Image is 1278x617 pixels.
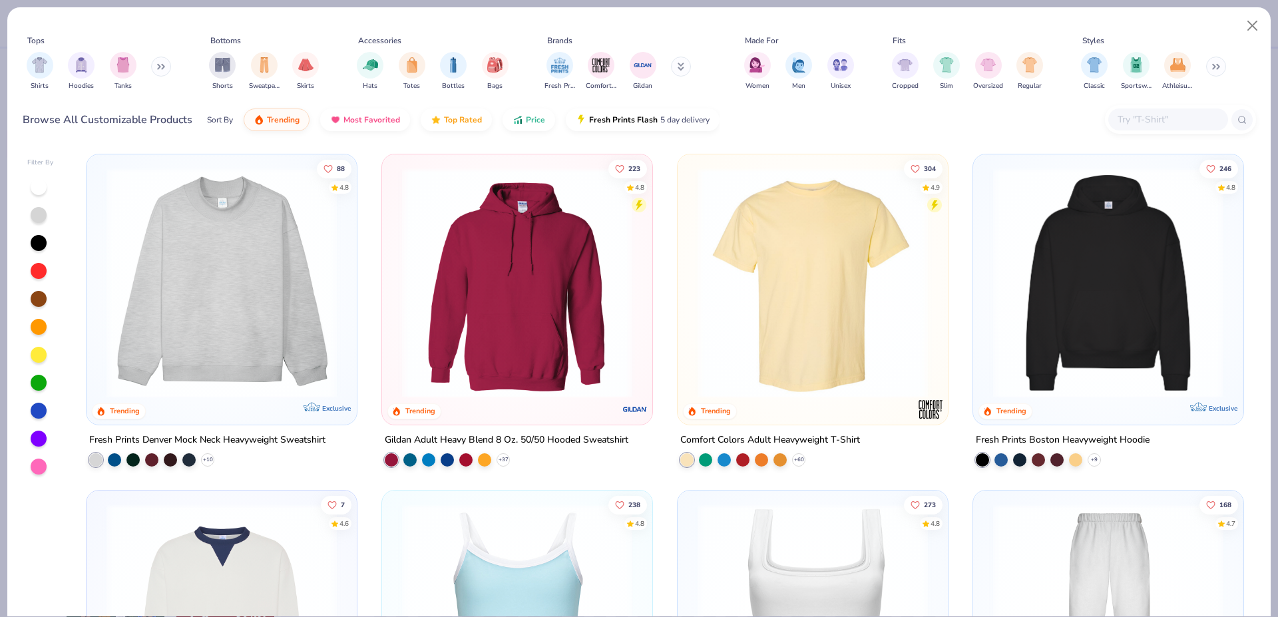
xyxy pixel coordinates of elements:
img: 91acfc32-fd48-4d6b-bdad-a4c1a30ac3fc [986,168,1230,398]
span: Classic [1084,81,1105,91]
span: 246 [1219,165,1231,172]
div: filter for Women [744,52,771,91]
input: Try "T-Shirt" [1116,112,1219,127]
img: Regular Image [1022,57,1038,73]
div: 4.7 [1226,518,1235,528]
button: Like [608,159,647,178]
button: filter button [933,52,960,91]
div: filter for Skirts [292,52,319,91]
button: Like [904,495,943,514]
img: Hats Image [363,57,378,73]
button: Trending [244,108,310,131]
img: Bags Image [487,57,502,73]
span: Totes [403,81,420,91]
img: 029b8af0-80e6-406f-9fdc-fdf898547912 [691,168,935,398]
div: filter for Sportswear [1121,52,1152,91]
div: Sort By [207,114,233,126]
div: filter for Comfort Colors [586,52,616,91]
img: Unisex Image [833,57,848,73]
button: filter button [292,52,319,91]
div: filter for Classic [1081,52,1108,91]
span: Sportswear [1121,81,1152,91]
button: filter button [440,52,467,91]
button: filter button [544,52,575,91]
span: Athleisure [1162,81,1193,91]
img: Athleisure Image [1170,57,1185,73]
div: filter for Athleisure [1162,52,1193,91]
img: TopRated.gif [431,114,441,125]
span: Exclusive [1208,404,1237,413]
img: Comfort Colors Image [591,55,611,75]
img: Hoodies Image [74,57,89,73]
button: filter button [27,52,53,91]
img: a164e800-7022-4571-a324-30c76f641635 [639,168,883,398]
button: filter button [1162,52,1193,91]
span: + 37 [499,456,509,464]
div: 4.8 [635,182,644,192]
button: filter button [110,52,136,91]
span: 223 [628,165,640,172]
div: 4.8 [340,182,349,192]
div: Styles [1082,35,1104,47]
button: Like [1199,159,1238,178]
button: Like [608,495,647,514]
span: Sweatpants [249,81,280,91]
div: filter for Gildan [630,52,656,91]
div: Fits [893,35,906,47]
button: Like [904,159,943,178]
button: filter button [357,52,383,91]
div: filter for Oversized [973,52,1003,91]
div: filter for Bottles [440,52,467,91]
button: filter button [744,52,771,91]
button: filter button [249,52,280,91]
div: filter for Sweatpants [249,52,280,91]
div: Filter By [27,158,54,168]
button: filter button [1081,52,1108,91]
img: Gildan Image [633,55,653,75]
img: Totes Image [405,57,419,73]
span: + 60 [793,456,803,464]
img: Women Image [749,57,765,73]
div: filter for Slim [933,52,960,91]
button: filter button [68,52,95,91]
div: filter for Shirts [27,52,53,91]
span: Slim [940,81,953,91]
span: Tanks [114,81,132,91]
div: Tops [27,35,45,47]
div: 4.6 [340,518,349,528]
img: Shirts Image [32,57,47,73]
img: Comfort Colors logo [917,396,944,423]
span: Top Rated [444,114,482,125]
span: Women [745,81,769,91]
div: filter for Hoodies [68,52,95,91]
span: 273 [924,501,936,508]
div: filter for Fresh Prints [544,52,575,91]
img: Classic Image [1087,57,1102,73]
span: Gildan [633,81,652,91]
span: 7 [341,501,345,508]
span: Bottles [442,81,465,91]
button: filter button [827,52,854,91]
div: filter for Men [785,52,812,91]
span: Skirts [297,81,314,91]
div: filter for Cropped [892,52,919,91]
img: most_fav.gif [330,114,341,125]
img: trending.gif [254,114,264,125]
span: Shorts [212,81,233,91]
span: Most Favorited [343,114,400,125]
button: Like [1199,495,1238,514]
span: Fresh Prints [544,81,575,91]
span: Fresh Prints Flash [589,114,658,125]
div: Fresh Prints Denver Mock Neck Heavyweight Sweatshirt [89,432,325,449]
span: 238 [628,501,640,508]
button: Price [503,108,555,131]
img: Skirts Image [298,57,314,73]
button: Like [321,495,352,514]
div: Gildan Adult Heavy Blend 8 Oz. 50/50 Hooded Sweatshirt [385,432,628,449]
img: Men Image [791,57,806,73]
span: 304 [924,165,936,172]
button: filter button [482,52,509,91]
span: Hats [363,81,377,91]
button: filter button [1016,52,1043,91]
span: 168 [1219,501,1231,508]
